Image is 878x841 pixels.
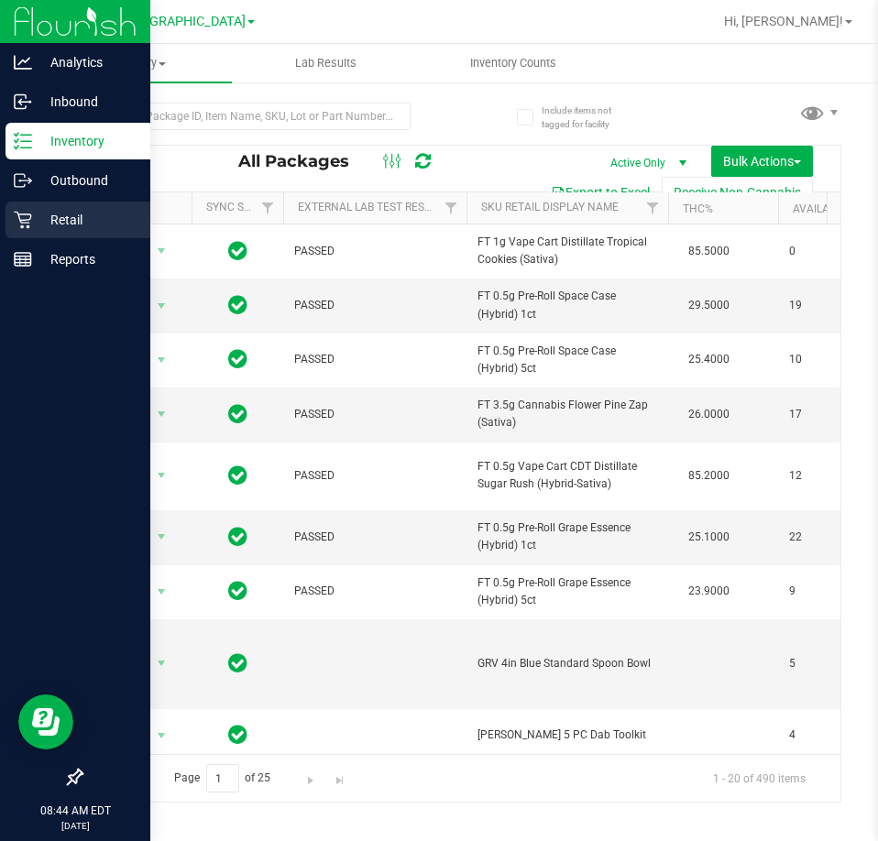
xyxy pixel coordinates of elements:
[8,819,142,833] p: [DATE]
[445,55,581,71] span: Inventory Counts
[436,192,466,224] a: Filter
[14,93,32,111] inline-svg: Inbound
[789,655,859,672] span: 5
[150,401,173,427] span: select
[150,524,173,550] span: select
[477,397,657,431] span: FT 3.5g Cannabis Flower Pine Zap (Sativa)
[679,346,739,373] span: 25.4000
[294,243,455,260] span: PASSED
[228,463,247,488] span: In Sync
[477,288,657,322] span: FT 0.5g Pre-Roll Space Case (Hybrid) 1ct
[120,14,246,29] span: [GEOGRAPHIC_DATA]
[420,44,608,82] a: Inventory Counts
[150,238,173,264] span: select
[32,209,142,231] p: Retail
[14,132,32,150] inline-svg: Inventory
[294,529,455,546] span: PASSED
[477,655,657,672] span: GRV 4in Blue Standard Spoon Bowl
[662,177,813,208] button: Receive Non-Cannabis
[789,243,859,260] span: 0
[228,292,247,318] span: In Sync
[698,764,820,792] span: 1 - 20 of 490 items
[679,238,739,265] span: 85.5000
[326,764,353,789] a: Go to the last page
[539,177,662,208] button: Export to Excel
[14,211,32,229] inline-svg: Retail
[228,401,247,427] span: In Sync
[270,55,381,71] span: Lab Results
[150,579,173,605] span: select
[150,347,173,373] span: select
[679,401,739,428] span: 26.0000
[228,346,247,372] span: In Sync
[228,238,247,264] span: In Sync
[18,694,73,749] iframe: Resource center
[294,406,455,423] span: PASSED
[32,51,142,73] p: Analytics
[14,171,32,190] inline-svg: Outbound
[228,650,247,676] span: In Sync
[679,524,739,551] span: 25.1000
[789,297,859,314] span: 19
[638,192,668,224] a: Filter
[789,406,859,423] span: 17
[294,467,455,485] span: PASSED
[789,726,859,744] span: 4
[477,574,657,609] span: FT 0.5g Pre-Roll Grape Essence (Hybrid) 5ct
[14,53,32,71] inline-svg: Analytics
[477,519,657,554] span: FT 0.5g Pre-Roll Grape Essence (Hybrid) 1ct
[679,463,739,489] span: 85.2000
[477,234,657,268] span: FT 1g Vape Cart Distillate Tropical Cookies (Sativa)
[150,723,173,748] span: select
[32,130,142,152] p: Inventory
[724,14,843,28] span: Hi, [PERSON_NAME]!
[679,292,739,319] span: 29.5000
[206,201,277,213] a: Sync Status
[228,578,247,604] span: In Sync
[789,583,859,600] span: 9
[253,192,283,224] a: Filter
[8,803,142,819] p: 08:44 AM EDT
[298,764,324,789] a: Go to the next page
[294,351,455,368] span: PASSED
[32,91,142,113] p: Inbound
[228,722,247,748] span: In Sync
[477,726,657,744] span: [PERSON_NAME] 5 PC Dab Toolkit
[683,202,713,215] a: THC%
[789,467,859,485] span: 12
[793,202,848,215] a: Available
[14,250,32,268] inline-svg: Reports
[298,201,442,213] a: External Lab Test Result
[679,578,739,605] span: 23.9000
[32,169,142,191] p: Outbound
[477,343,657,377] span: FT 0.5g Pre-Roll Space Case (Hybrid) 5ct
[294,297,455,314] span: PASSED
[481,201,619,213] a: Sku Retail Display Name
[238,151,368,171] span: All Packages
[542,104,633,131] span: Include items not tagged for facility
[150,650,173,676] span: select
[232,44,420,82] a: Lab Results
[81,103,411,130] input: Search Package ID, Item Name, SKU, Lot or Part Number...
[294,583,455,600] span: PASSED
[206,764,239,792] input: 1
[150,293,173,319] span: select
[789,351,859,368] span: 10
[711,146,813,177] button: Bulk Actions
[723,154,801,169] span: Bulk Actions
[477,458,657,493] span: FT 0.5g Vape Cart CDT Distillate Sugar Rush (Hybrid-Sativa)
[159,764,286,792] span: Page of 25
[789,529,859,546] span: 22
[228,524,247,550] span: In Sync
[150,463,173,488] span: select
[32,248,142,270] p: Reports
